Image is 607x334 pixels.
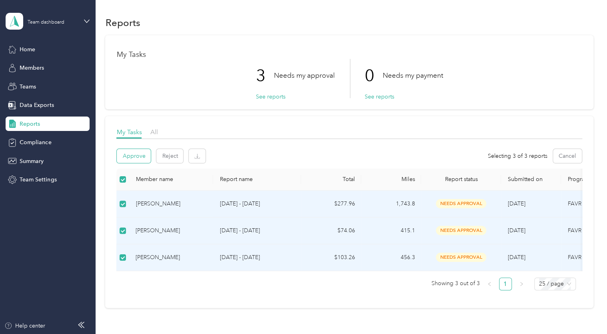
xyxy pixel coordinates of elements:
[307,176,355,183] div: Total
[20,120,40,128] span: Reports
[20,101,54,109] span: Data Exports
[136,226,207,235] div: [PERSON_NAME]
[361,191,421,217] td: 1,743.8
[382,70,443,80] p: Needs my payment
[301,244,361,271] td: $103.26
[20,82,36,91] span: Teams
[507,254,525,261] span: [DATE]
[499,278,512,290] li: 1
[515,278,528,290] li: Next Page
[515,278,528,290] button: right
[361,244,421,271] td: 456.3
[20,45,35,54] span: Home
[20,175,56,184] span: Team Settings
[105,18,140,27] h1: Reports
[117,149,151,163] button: Approve
[534,278,576,290] div: Page Size
[367,176,415,183] div: Miles
[483,278,496,290] li: Previous Page
[256,93,285,101] button: See reports
[361,217,421,244] td: 415.1
[156,149,183,163] button: Reject
[436,199,486,208] span: needs approval
[213,169,301,191] th: Report name
[488,152,547,160] span: Selecting 3 of 3 reports
[519,282,524,286] span: right
[150,128,158,136] span: All
[116,50,582,59] h1: My Tasks
[136,253,207,262] div: [PERSON_NAME]
[364,59,382,93] p: 0
[116,128,142,136] span: My Tasks
[507,200,525,207] span: [DATE]
[20,138,51,147] span: Compliance
[28,20,64,25] div: Team dashboard
[539,278,571,290] span: 25 / page
[499,278,511,290] a: 1
[256,59,274,93] p: 3
[436,253,486,262] span: needs approval
[301,191,361,217] td: $277.96
[129,169,213,191] th: Member name
[427,176,495,183] span: Report status
[220,199,295,208] p: [DATE] - [DATE]
[431,278,480,290] span: Showing 3 out of 3
[220,253,295,262] p: [DATE] - [DATE]
[274,70,334,80] p: Needs my approval
[136,176,207,183] div: Member name
[436,226,486,235] span: needs approval
[483,278,496,290] button: left
[487,282,492,286] span: left
[4,322,45,330] button: Help center
[136,199,207,208] div: [PERSON_NAME]
[20,157,44,165] span: Summary
[20,64,44,72] span: Members
[501,169,561,191] th: Submitted on
[553,149,582,163] button: Cancel
[507,227,525,234] span: [DATE]
[220,226,295,235] p: [DATE] - [DATE]
[301,217,361,244] td: $74.06
[562,289,607,334] iframe: Everlance-gr Chat Button Frame
[364,93,394,101] button: See reports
